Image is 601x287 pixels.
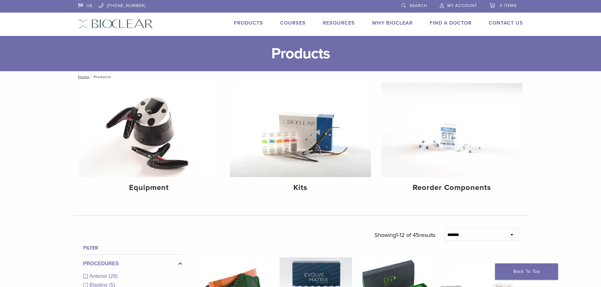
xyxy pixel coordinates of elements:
[234,20,263,26] a: Products
[489,20,523,26] a: Contact Us
[79,83,220,177] img: Equipment
[410,3,427,8] span: Search
[386,182,517,193] h4: Reorder Components
[230,83,371,198] a: Kits
[74,71,528,83] nav: Products
[78,19,153,28] img: Bioclear
[84,182,215,193] h4: Equipment
[90,75,94,78] span: /
[76,75,90,79] a: Home
[381,83,522,198] a: Reorder Components
[90,273,109,279] span: Anterior
[235,182,366,193] h4: Kits
[79,83,220,198] a: Equipment
[396,232,419,238] span: 1-12 of 45
[374,228,435,242] p: Showing results
[230,83,371,177] img: Kits
[495,263,558,280] a: Back To Top
[109,273,118,279] span: (28)
[381,83,522,177] img: Reorder Components
[430,20,472,26] a: Find A Doctor
[500,3,517,8] span: 0 items
[372,20,413,26] a: Why Bioclear
[280,20,306,26] a: Courses
[323,20,355,26] a: Resources
[447,3,477,8] span: My Account
[83,244,182,252] h4: Filter
[83,260,182,267] label: Procedures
